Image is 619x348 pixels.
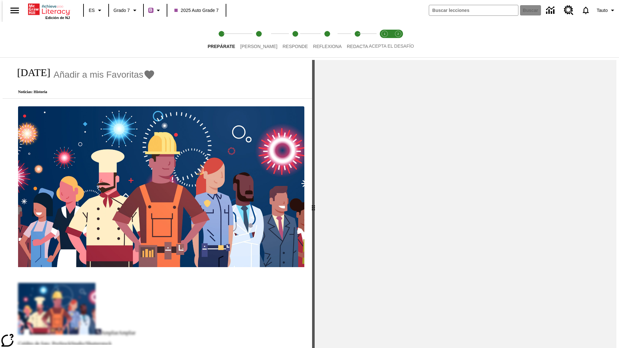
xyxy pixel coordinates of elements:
span: [PERSON_NAME] [240,44,277,49]
span: Responde [282,44,308,49]
img: una pancarta con fondo azul muestra la ilustración de una fila de diferentes hombres y mujeres co... [18,106,304,267]
div: activity [315,60,616,348]
button: Acepta el desafío lee step 1 of 2 [375,22,394,57]
button: Perfil/Configuración [594,5,619,16]
span: Tauto [597,7,608,14]
div: Portada [28,2,70,20]
span: ES [89,7,95,14]
button: Responde step 3 of 5 [277,22,313,57]
span: ACEPTA EL DESAFÍO [369,43,414,49]
span: Añadir a mis Favoritas [54,70,143,80]
span: B [149,6,152,14]
a: Centro de información [542,2,560,19]
input: Buscar campo [429,5,518,15]
button: Lee step 2 of 5 [235,22,282,57]
text: 1 [384,32,385,35]
button: Boost El color de la clase es morado/púrpura. Cambiar el color de la clase. [146,5,165,16]
h1: [DATE] [10,67,50,79]
button: Prepárate step 1 of 5 [202,22,240,57]
button: Acepta el desafío contesta step 2 of 2 [389,22,408,57]
span: Grado 7 [113,7,130,14]
span: Prepárate [208,44,235,49]
span: Edición de NJ [45,16,70,20]
span: Redacta [347,44,368,49]
div: Pulsa la tecla de intro o la barra espaciadora y luego presiona las flechas de derecha e izquierd... [312,60,315,348]
button: Abrir el menú lateral [5,1,24,20]
span: Reflexiona [313,44,342,49]
span: 2025 Auto Grade 7 [174,7,219,14]
button: Añadir a mis Favoritas - Día del Trabajo [54,69,155,80]
button: Redacta step 5 of 5 [342,22,373,57]
button: Reflexiona step 4 of 5 [308,22,347,57]
p: Noticias: Historia [10,90,155,94]
text: 2 [397,32,399,35]
button: Lenguaje: ES, Selecciona un idioma [86,5,106,16]
button: Grado: Grado 7, Elige un grado [111,5,141,16]
a: Centro de recursos, Se abrirá en una pestaña nueva. [560,2,577,19]
a: Notificaciones [577,2,594,19]
div: reading [3,60,312,345]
